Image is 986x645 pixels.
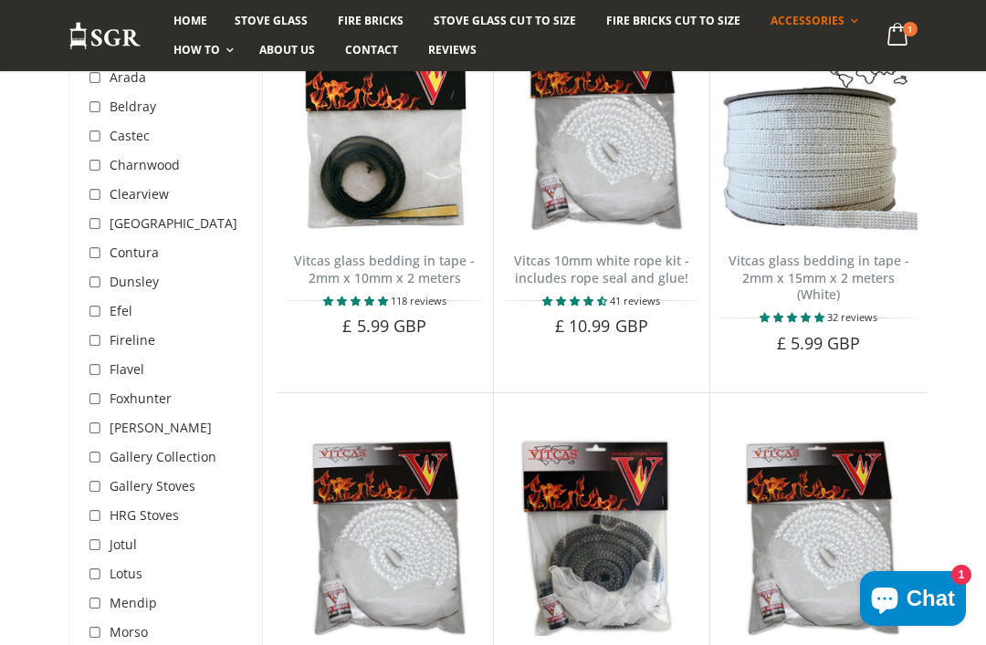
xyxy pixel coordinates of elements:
span: 4.88 stars [760,310,827,324]
img: Vitcas stove glass bedding in tape [286,33,484,231]
span: 32 reviews [827,310,877,324]
img: Vitcas black rope, glue and gloves kit 10mm [503,439,701,637]
span: Morso [110,623,148,640]
span: [GEOGRAPHIC_DATA] [110,214,237,232]
span: Reviews [428,42,477,57]
span: Stove Glass [235,13,308,28]
span: 4.66 stars [542,294,610,307]
a: Contact [331,36,412,65]
span: Flavel [110,360,144,378]
span: 4.85 stars [323,294,391,307]
span: Beldray [110,98,156,115]
a: Stove Glass [221,6,321,36]
a: Accessories [757,6,867,36]
a: Vitcas glass bedding in tape - 2mm x 15mm x 2 meters (White) [729,252,909,304]
span: About us [259,42,315,57]
a: Stove Glass Cut To Size [420,6,589,36]
span: Home [173,13,207,28]
a: Home [160,6,221,36]
span: Stove Glass Cut To Size [434,13,575,28]
a: 1 [880,18,918,54]
img: Vitcas white rope, glue and gloves kit 8mm [286,439,484,637]
span: Fireline [110,331,155,349]
span: [PERSON_NAME] [110,419,212,436]
span: Lotus [110,565,142,582]
span: Gallery Collection [110,448,216,465]
a: Reviews [414,36,490,65]
img: Vitcas white rope, glue and gloves kit 6mm [719,439,918,637]
a: Fire Bricks [324,6,417,36]
span: Foxhunter [110,390,172,407]
img: Vitcas stove glass bedding in tape [719,33,918,231]
span: Efel [110,302,132,319]
span: Castec [110,127,150,144]
span: Jotul [110,536,137,553]
span: Contact [345,42,398,57]
span: Dunsley [110,273,159,290]
span: Accessories [771,13,844,28]
a: About us [246,36,329,65]
span: Fire Bricks Cut To Size [606,13,740,28]
a: Vitcas 10mm white rope kit - includes rope seal and glue! [514,252,689,286]
span: How To [173,42,220,57]
span: Clearview [110,185,169,203]
img: Vitcas white rope, glue and gloves kit 10mm [503,33,701,231]
a: Vitcas glass bedding in tape - 2mm x 10mm x 2 meters [294,252,475,286]
span: £ 5.99 GBP [777,332,861,354]
span: Contura [110,244,159,261]
a: Fire Bricks Cut To Size [593,6,754,36]
span: Arada [110,68,146,86]
span: Fire Bricks [338,13,404,28]
span: £ 10.99 GBP [555,315,648,337]
span: Mendip [110,594,157,611]
span: Gallery Stoves [110,477,195,494]
span: 118 reviews [391,294,446,307]
span: 41 reviews [610,294,660,307]
inbox-online-store-chat: Shopify online store chat [855,571,971,630]
span: Charnwood [110,156,180,173]
span: £ 5.99 GBP [342,315,426,337]
img: Stove Glass Replacement [68,21,142,51]
span: 1 [903,22,918,36]
a: How To [160,36,243,65]
span: HRG Stoves [110,506,179,524]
